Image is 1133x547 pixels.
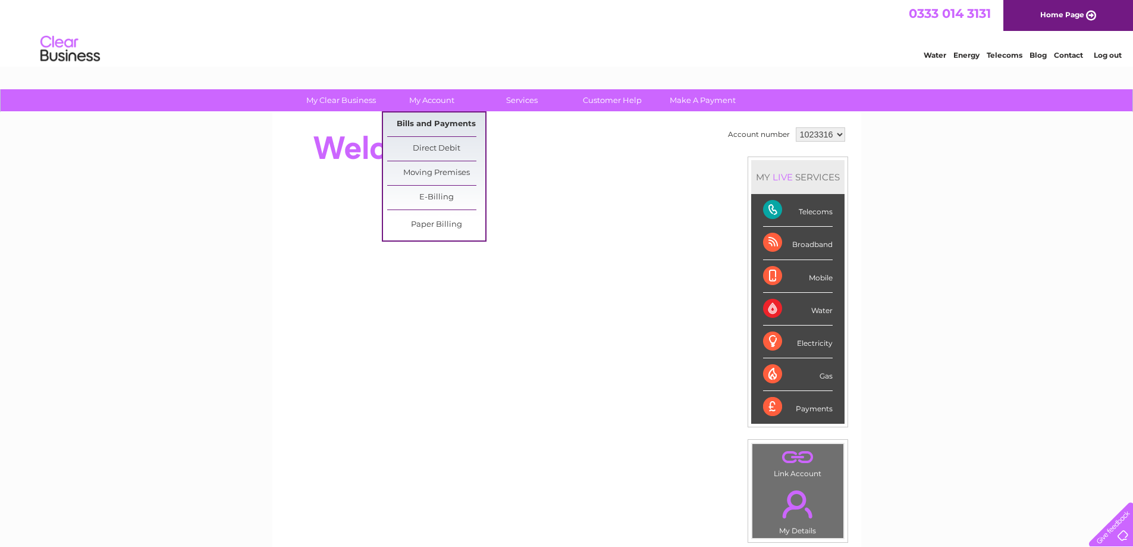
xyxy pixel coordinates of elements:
[473,89,571,111] a: Services
[725,124,793,145] td: Account number
[763,391,833,423] div: Payments
[286,7,848,58] div: Clear Business is a trading name of Verastar Limited (registered in [GEOGRAPHIC_DATA] No. 3667643...
[1094,51,1122,60] a: Log out
[755,447,840,468] a: .
[382,89,481,111] a: My Account
[763,293,833,326] div: Water
[752,480,844,539] td: My Details
[987,51,1022,60] a: Telecoms
[770,171,795,183] div: LIVE
[763,326,833,358] div: Electricity
[924,51,946,60] a: Water
[1030,51,1047,60] a: Blog
[563,89,661,111] a: Customer Help
[751,160,845,194] div: MY SERVICES
[387,137,485,161] a: Direct Debit
[755,483,840,525] a: .
[1054,51,1083,60] a: Contact
[763,358,833,391] div: Gas
[387,186,485,210] a: E-Billing
[909,6,991,21] a: 0333 014 3131
[40,31,101,67] img: logo.png
[387,112,485,136] a: Bills and Payments
[654,89,752,111] a: Make A Payment
[763,194,833,227] div: Telecoms
[387,213,485,237] a: Paper Billing
[292,89,390,111] a: My Clear Business
[752,443,844,481] td: Link Account
[763,227,833,260] div: Broadband
[953,51,980,60] a: Energy
[387,161,485,185] a: Moving Premises
[763,260,833,293] div: Mobile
